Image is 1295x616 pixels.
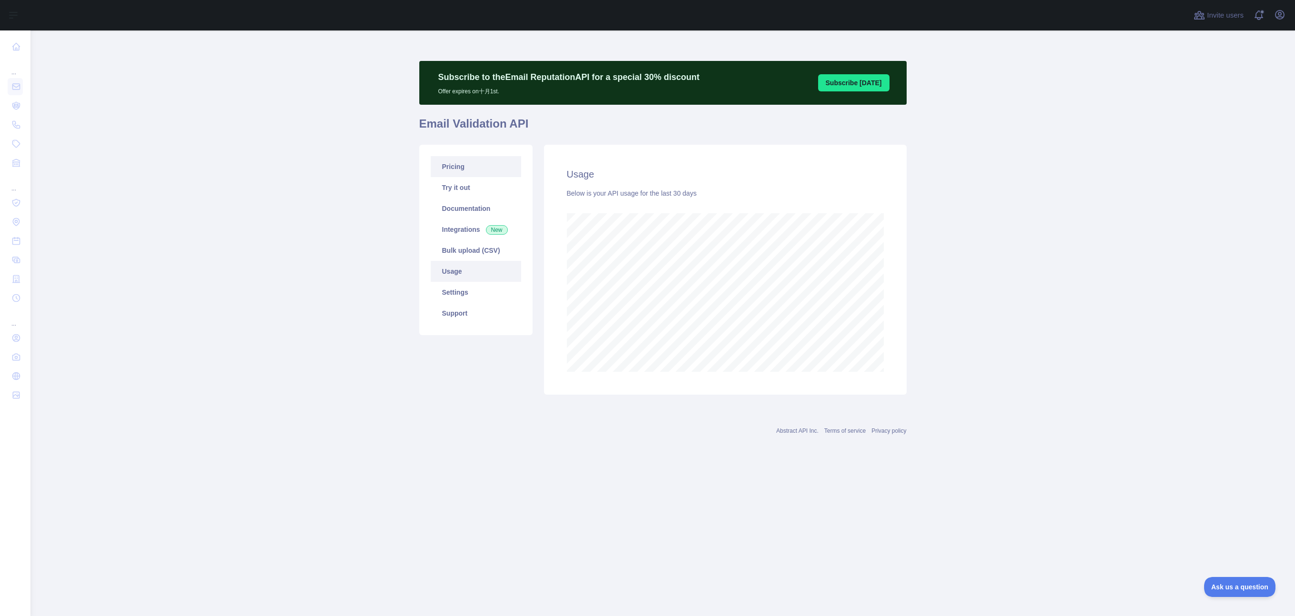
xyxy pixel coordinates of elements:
[818,74,890,91] button: Subscribe [DATE]
[431,261,521,282] a: Usage
[486,225,508,235] span: New
[8,57,23,76] div: ...
[431,198,521,219] a: Documentation
[438,84,700,95] p: Offer expires on 十月 1st.
[431,303,521,324] a: Support
[431,240,521,261] a: Bulk upload (CSV)
[567,189,884,198] div: Below is your API usage for the last 30 days
[431,156,521,177] a: Pricing
[1204,577,1276,597] iframe: Toggle Customer Support
[824,427,866,434] a: Terms of service
[8,173,23,192] div: ...
[431,282,521,303] a: Settings
[431,219,521,240] a: Integrations New
[431,177,521,198] a: Try it out
[1192,8,1246,23] button: Invite users
[776,427,819,434] a: Abstract API Inc.
[1207,10,1244,21] span: Invite users
[419,116,907,139] h1: Email Validation API
[438,70,700,84] p: Subscribe to the Email Reputation API for a special 30 % discount
[567,168,884,181] h2: Usage
[871,427,906,434] a: Privacy policy
[8,308,23,328] div: ...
